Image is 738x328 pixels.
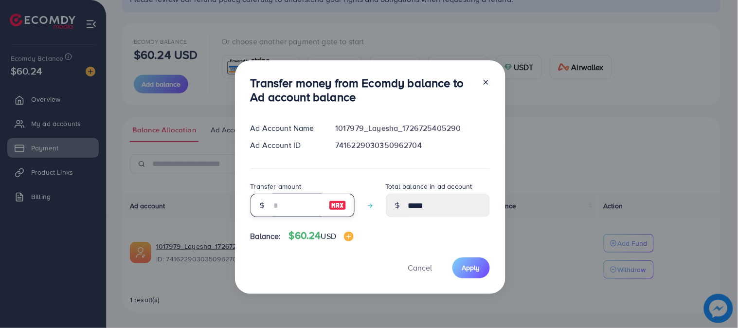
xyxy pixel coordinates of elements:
div: 7416229030350962704 [327,140,497,151]
img: image [329,200,346,211]
span: Balance: [251,231,281,242]
button: Apply [452,257,490,278]
span: Apply [462,263,480,273]
h4: $60.24 [289,230,354,242]
button: Cancel [396,257,445,278]
span: USD [321,231,336,241]
div: Ad Account ID [243,140,328,151]
label: Transfer amount [251,182,302,191]
span: Cancel [408,262,432,273]
h3: Transfer money from Ecomdy balance to Ad account balance [251,76,474,104]
div: 1017979_Layesha_1726725405290 [327,123,497,134]
label: Total balance in ad account [386,182,472,191]
img: image [344,232,354,241]
div: Ad Account Name [243,123,328,134]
